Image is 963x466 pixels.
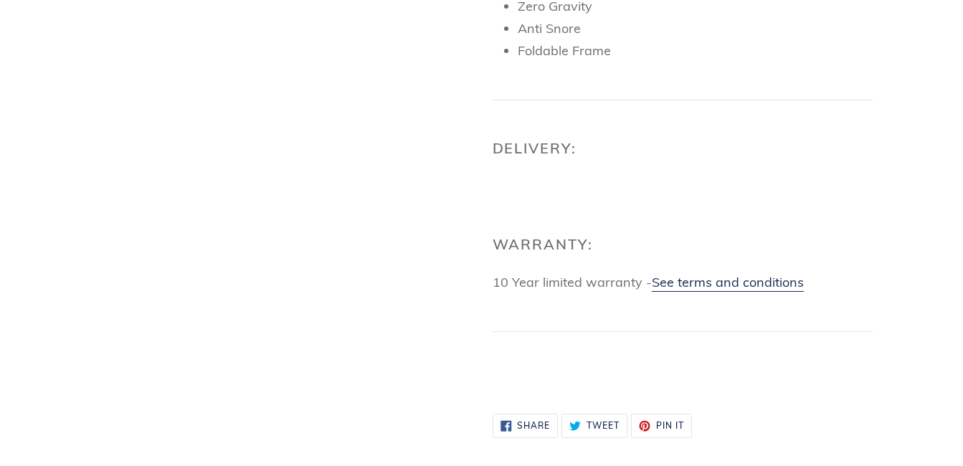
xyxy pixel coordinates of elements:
[493,272,873,292] p: 10 Year limited warranty -
[518,41,873,60] li: Foldable Frame
[517,422,550,430] span: Share
[587,422,620,430] span: Tweet
[493,140,873,157] h2: Delivery:
[493,236,873,253] h2: Warranty:
[518,19,873,38] p: Anti Snore
[652,274,804,292] a: See terms and conditions
[656,422,684,430] span: Pin it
